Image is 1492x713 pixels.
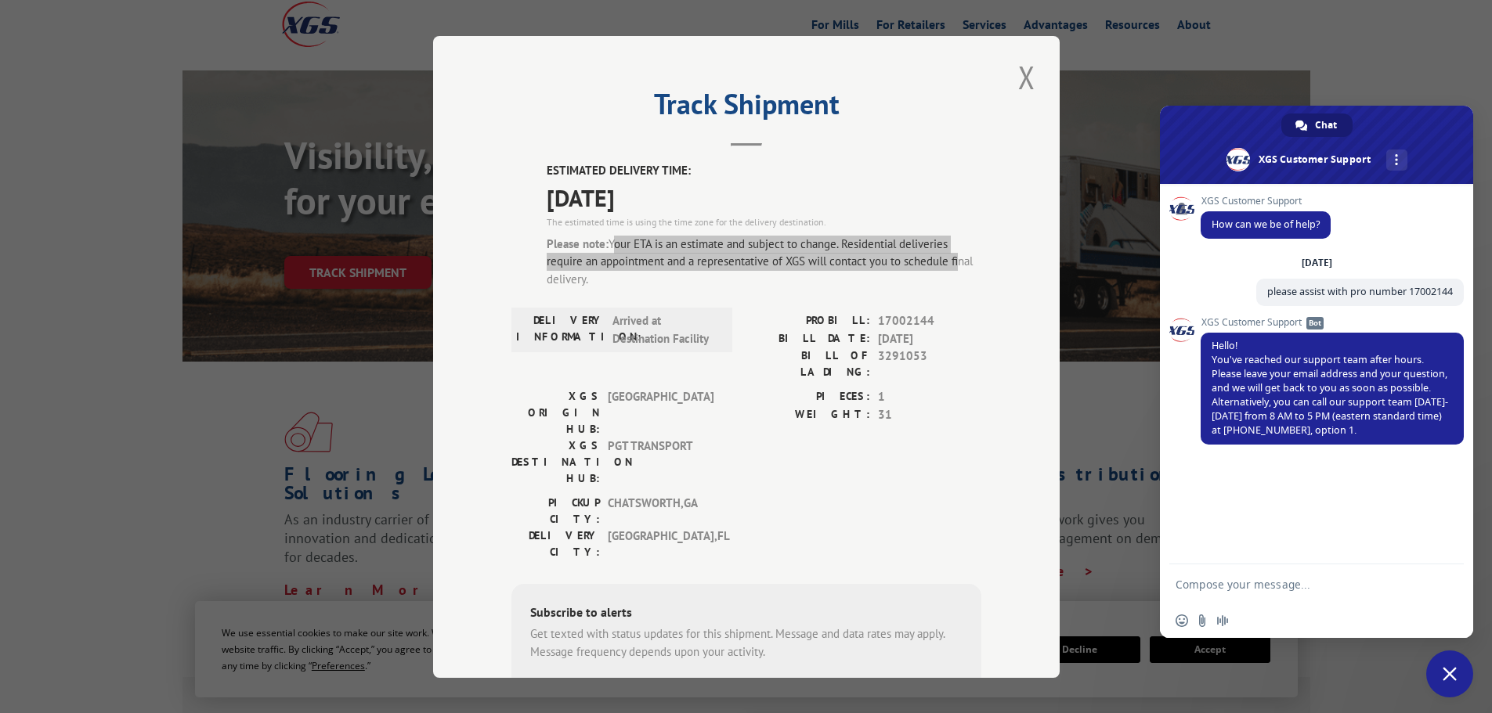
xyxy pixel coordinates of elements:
h2: Track Shipment [511,93,981,123]
label: BILL DATE: [746,329,870,347]
label: PROBILL: [746,312,870,330]
label: PIECES: [746,388,870,406]
span: 3291053 [878,347,981,380]
span: [DATE] [878,329,981,347]
button: Close modal [1013,56,1040,99]
span: Hello! You've reached our support team after hours. Please leave your email address and your ques... [1212,339,1448,437]
span: PGT TRANSPORT [608,438,713,487]
span: 31 [878,405,981,423]
div: Your ETA is an estimate and subject to change. Residential deliveries require an appointment and ... [547,235,981,288]
span: 17002144 [878,312,981,330]
span: Bot [1306,317,1324,329]
div: [DATE] [1302,258,1332,268]
span: Insert an emoji [1176,614,1188,627]
div: Subscribe to alerts [530,603,963,625]
a: Close chat [1426,650,1473,697]
label: ESTIMATED DELIVERY TIME: [547,162,981,180]
label: XGS DESTINATION HUB: [511,438,600,487]
span: CHATSWORTH , GA [608,495,713,528]
a: Chat [1281,113,1353,137]
label: XGS ORIGIN HUB: [511,388,600,438]
label: DELIVERY INFORMATION: [516,312,605,347]
span: Audio message [1216,614,1229,627]
div: The estimated time is using the time zone for the delivery destination. [547,214,981,229]
span: XGS Customer Support [1201,196,1331,207]
span: Arrived at Destination Facility [612,312,718,347]
span: 1 [878,388,981,406]
strong: Please note: [547,236,609,250]
label: WEIGHT: [746,405,870,423]
label: DELIVERY CITY: [511,528,600,560]
span: How can we be of help? [1212,218,1320,231]
span: Chat [1315,113,1337,137]
label: PICKUP CITY: [511,495,600,528]
span: please assist with pro number 17002144 [1267,285,1453,298]
span: XGS Customer Support [1201,317,1464,328]
div: Get texted with status updates for this shipment. Message and data rates may apply. Message frequ... [530,625,963,661]
span: [GEOGRAPHIC_DATA] , FL [608,528,713,560]
textarea: Compose your message... [1176,564,1426,603]
span: [GEOGRAPHIC_DATA] [608,388,713,438]
label: BILL OF LADING: [746,347,870,380]
span: Send a file [1196,614,1208,627]
span: [DATE] [547,179,981,214]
